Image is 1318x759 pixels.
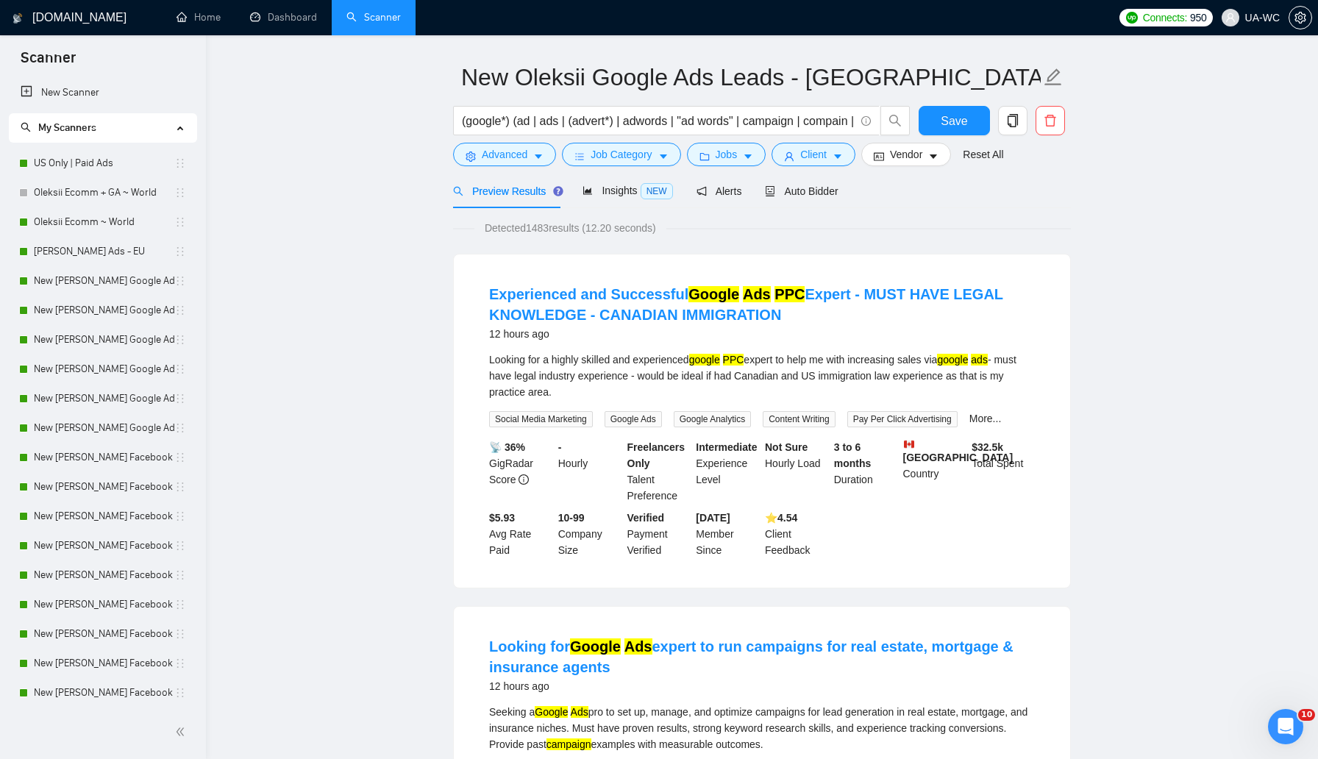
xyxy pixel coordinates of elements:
a: New [PERSON_NAME] Google Ads - [GEOGRAPHIC_DATA]/JP/CN/IL/SG/HK/QA/[GEOGRAPHIC_DATA] [34,384,174,413]
a: New [PERSON_NAME] Facebook Ads - [GEOGRAPHIC_DATA]/IR/[GEOGRAPHIC_DATA] [34,590,174,619]
li: US Only | Paid Ads [9,149,196,178]
li: Oleksii Ecomm ~ World [9,207,196,237]
b: $ 32.5k [972,441,1003,453]
input: Search Freelance Jobs... [462,112,855,130]
button: folderJobscaret-down [687,143,766,166]
mark: Ads [624,638,652,655]
li: New Ivan Facebook Ads - Rest of the World [9,678,196,708]
span: holder [174,687,186,699]
span: holder [174,334,186,346]
li: New Ivan Facebook Ads Other Specific - US|CA [9,472,196,502]
mark: Google [535,706,568,718]
span: folder [699,151,710,162]
li: New Ivan Google Ads - EU+CH ex Nordic [9,266,196,296]
span: caret-down [533,151,544,162]
a: New [PERSON_NAME] Google Ads Other - [GEOGRAPHIC_DATA]|[GEOGRAPHIC_DATA] [34,296,174,325]
div: Avg Rate Paid [486,510,555,558]
b: 📡 36% [489,441,525,453]
li: Oleksii Ecomm + GA ~ World [9,178,196,207]
a: setting [1289,12,1312,24]
span: Content Writing [763,411,835,427]
li: New Ivan Facebook Ads - UAE/JP/CN/IL/SG/HK/QA/SA [9,649,196,678]
button: barsJob Categorycaret-down [562,143,680,166]
li: New Ivan Facebook Ads Leads - US|CA [9,443,196,472]
b: Verified [627,512,665,524]
span: caret-down [743,151,753,162]
span: caret-down [658,151,669,162]
span: holder [174,393,186,405]
mark: PPC [774,286,805,302]
span: area-chart [583,185,593,196]
span: notification [697,186,707,196]
div: Company Size [555,510,624,558]
div: Tooltip anchor [552,185,565,198]
a: New [PERSON_NAME] Facebook Ads Leads - [GEOGRAPHIC_DATA]|[GEOGRAPHIC_DATA] [34,443,174,472]
li: Ivan Paid Ads - EU [9,237,196,266]
div: Country [900,439,969,504]
a: New [PERSON_NAME] Google Ads - Nordic [34,325,174,354]
span: double-left [175,724,190,739]
div: Duration [831,439,900,504]
span: user [1225,13,1236,23]
div: Looking for a highly skilled and experienced expert to help me with increasing sales via - must h... [489,352,1035,400]
span: Detected 1483 results (12.20 seconds) [474,220,666,236]
span: holder [174,304,186,316]
b: 10-99 [558,512,585,524]
b: [GEOGRAPHIC_DATA] [903,439,1014,463]
span: info-circle [861,116,871,126]
b: $5.93 [489,512,515,524]
span: search [881,114,909,127]
a: homeHome [177,11,221,24]
a: New [PERSON_NAME] Facebook Ads - Nordic [34,560,174,590]
b: Intermediate [696,441,757,453]
button: copy [998,106,1027,135]
li: New Ivan Google Ads - Nordic [9,325,196,354]
span: Alerts [697,185,742,197]
a: Reset All [963,146,1003,163]
mark: Google [688,286,739,302]
div: Hourly Load [762,439,831,504]
b: Not Sure [765,441,808,453]
li: New Ivan Google Ads - AU/UK/IR/NZ/SA [9,354,196,384]
button: settingAdvancedcaret-down [453,143,556,166]
li: New Ivan Facebook Ads - Nordic [9,560,196,590]
span: holder [174,569,186,581]
div: Total Spent [969,439,1038,504]
a: New [PERSON_NAME] Facebook Ads - EU+CH ex Nordic [34,531,174,560]
span: Pay Per Click Advertising [847,411,958,427]
span: holder [174,540,186,552]
a: Oleksii Ecomm + GA ~ World [34,178,174,207]
a: dashboardDashboard [250,11,317,24]
a: Oleksii Ecomm ~ World [34,207,174,237]
mark: Ads [743,286,771,302]
a: New [PERSON_NAME] Facebook Ads - Rest of the World [34,678,174,708]
a: [PERSON_NAME] Ads - EU [34,237,174,266]
a: New Scanner [21,78,185,107]
li: New Scanner [9,78,196,107]
mark: Google [570,638,621,655]
a: New [PERSON_NAME] Google Ads - EU+CH ex Nordic [34,266,174,296]
a: New [PERSON_NAME] Facebook Ads Other Specific - [GEOGRAPHIC_DATA]|[GEOGRAPHIC_DATA] [34,472,174,502]
span: caret-down [833,151,843,162]
div: Client Feedback [762,510,831,558]
div: Hourly [555,439,624,504]
span: holder [174,481,186,493]
div: Talent Preference [624,439,694,504]
span: Connects: [1143,10,1187,26]
span: bars [574,151,585,162]
span: info-circle [519,474,529,485]
a: More... [969,413,1002,424]
button: delete [1036,106,1065,135]
span: Vendor [890,146,922,163]
mark: campaign [546,738,591,750]
div: Payment Verified [624,510,694,558]
mark: ads [971,354,988,366]
input: Scanner name... [461,59,1041,96]
a: New [PERSON_NAME] Facebook Ads Other non-Specific - [GEOGRAPHIC_DATA]|[GEOGRAPHIC_DATA] [34,502,174,531]
span: holder [174,452,186,463]
span: delete [1036,114,1064,127]
a: New [PERSON_NAME] Facebook Ads - /AU/[GEOGRAPHIC_DATA]/ [34,619,174,649]
span: holder [174,510,186,522]
span: robot [765,186,775,196]
button: search [880,106,910,135]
